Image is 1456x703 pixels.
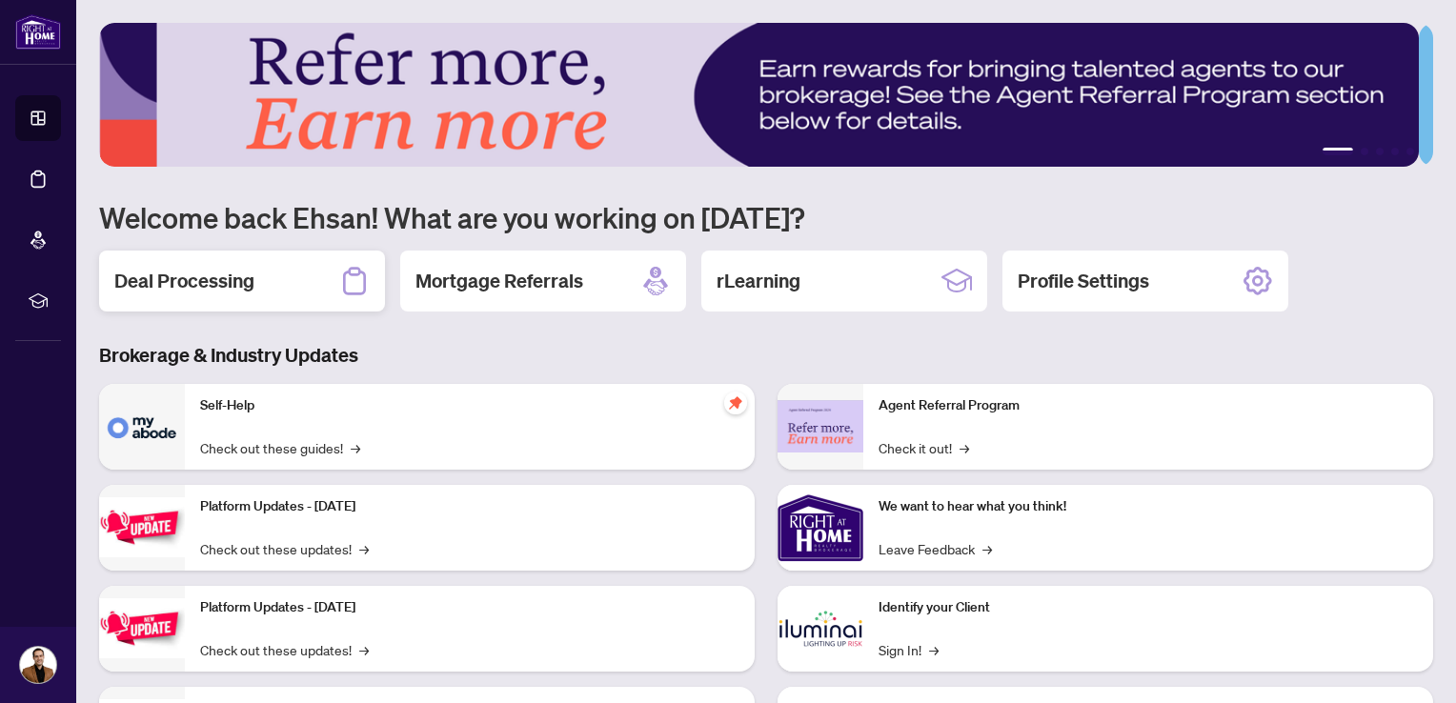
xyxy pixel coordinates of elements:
[1361,148,1368,155] button: 2
[982,538,992,559] span: →
[960,437,969,458] span: →
[717,268,800,294] h2: rLearning
[929,639,939,660] span: →
[879,639,939,660] a: Sign In!→
[351,437,360,458] span: →
[99,384,185,470] img: Self-Help
[200,639,369,660] a: Check out these updates!→
[359,639,369,660] span: →
[1376,148,1384,155] button: 3
[114,268,254,294] h2: Deal Processing
[99,199,1433,235] h1: Welcome back Ehsan! What are you working on [DATE]?
[879,538,992,559] a: Leave Feedback→
[879,496,1418,517] p: We want to hear what you think!
[359,538,369,559] span: →
[778,400,863,452] img: Agent Referral Program
[879,597,1418,618] p: Identify your Client
[99,598,185,658] img: Platform Updates - July 8, 2025
[99,23,1419,167] img: Slide 0
[1391,148,1399,155] button: 4
[20,647,56,683] img: Profile Icon
[879,395,1418,416] p: Agent Referral Program
[1323,148,1353,155] button: 1
[99,497,185,557] img: Platform Updates - July 21, 2025
[1406,148,1414,155] button: 5
[879,437,969,458] a: Check it out!→
[200,597,739,618] p: Platform Updates - [DATE]
[200,395,739,416] p: Self-Help
[200,496,739,517] p: Platform Updates - [DATE]
[778,586,863,672] img: Identify your Client
[200,437,360,458] a: Check out these guides!→
[1380,636,1437,693] button: Open asap
[724,392,747,414] span: pushpin
[1018,268,1149,294] h2: Profile Settings
[15,14,61,50] img: logo
[99,342,1433,369] h3: Brokerage & Industry Updates
[200,538,369,559] a: Check out these updates!→
[415,268,583,294] h2: Mortgage Referrals
[778,485,863,571] img: We want to hear what you think!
